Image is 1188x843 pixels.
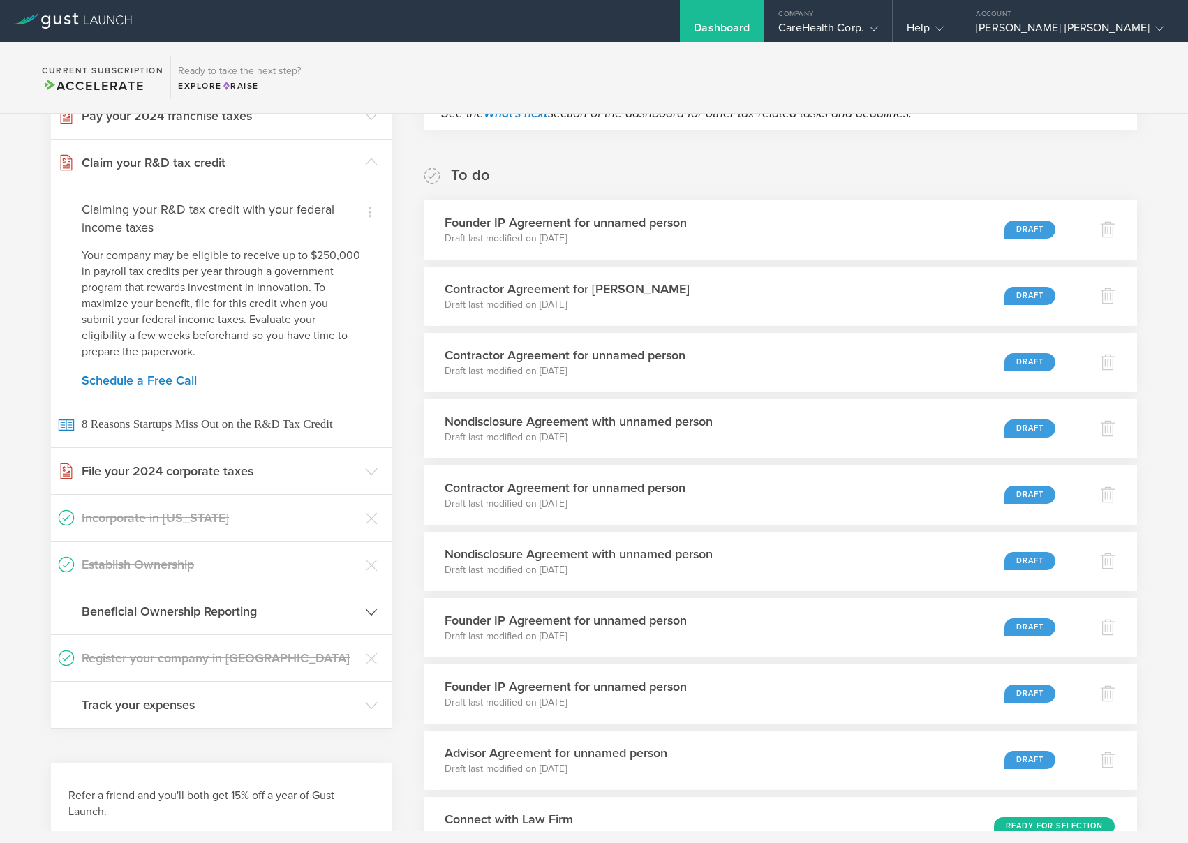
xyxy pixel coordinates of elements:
h3: Claim your R&D tax credit [82,154,358,172]
div: Draft [1004,552,1055,570]
h3: Contractor Agreement for unnamed person [445,346,685,364]
h3: Incorporate in [US_STATE] [82,509,358,527]
div: Ready for Selection [994,817,1115,835]
span: Accelerate [42,78,144,94]
h4: Claiming your R&D tax credit with your federal income taxes [82,200,361,237]
a: 8 Reasons Startups Miss Out on the R&D Tax Credit [51,401,392,447]
div: Draft [1004,486,1055,504]
h3: Connect with Law Firm [445,810,573,828]
span: Raise [222,81,259,91]
div: [PERSON_NAME] [PERSON_NAME] [976,21,1164,42]
div: Draft [1004,419,1055,438]
h3: Ready to take the next step? [178,66,301,76]
p: Awaiting law firm selection [445,828,573,842]
p: Draft last modified on [DATE] [445,431,713,445]
p: Draft last modified on [DATE] [445,364,685,378]
a: What's next [484,105,548,121]
p: Draft last modified on [DATE] [445,232,687,246]
div: Contractor Agreement for [PERSON_NAME]Draft last modified on [DATE]Draft [424,267,1078,326]
div: Draft [1004,751,1055,769]
h3: Track your expenses [82,696,358,714]
h3: Establish Ownership [82,555,358,574]
h3: Beneficial Ownership Reporting [82,602,358,620]
p: Your company may be eligible to receive up to $250,000 in payroll tax credits per year through a ... [82,248,361,360]
p: Draft last modified on [DATE] [445,563,713,577]
iframe: Chat Widget [1118,776,1188,843]
div: Draft [1004,221,1055,239]
h3: File your 2024 corporate taxes [82,462,358,480]
p: Draft last modified on [DATE] [445,497,685,511]
div: Contractor Agreement for unnamed personDraft last modified on [DATE]Draft [424,333,1078,392]
h2: Current Subscription [42,66,163,75]
p: Draft last modified on [DATE] [445,696,687,710]
div: Nondisclosure Agreement with unnamed personDraft last modified on [DATE]Draft [424,532,1078,591]
span: 8 Reasons Startups Miss Out on the R&D Tax Credit [58,401,385,447]
p: Draft last modified on [DATE] [445,762,667,776]
a: Schedule a Free Call [82,374,361,387]
h3: Nondisclosure Agreement with unnamed person [445,545,713,563]
div: Draft [1004,287,1055,305]
h3: Founder IP Agreement for unnamed person [445,678,687,696]
div: Advisor Agreement for unnamed personDraft last modified on [DATE]Draft [424,731,1078,790]
div: Founder IP Agreement for unnamed personDraft last modified on [DATE]Draft [424,664,1078,724]
h3: Founder IP Agreement for unnamed person [445,214,687,232]
h3: Contractor Agreement for unnamed person [445,479,685,497]
h3: Nondisclosure Agreement with unnamed person [445,412,713,431]
h3: Refer a friend and you'll both get 15% off a year of Gust Launch. [68,788,374,820]
p: Draft last modified on [DATE] [445,629,687,643]
div: Explore [178,80,301,92]
div: Dashboard [694,21,750,42]
div: Draft [1004,685,1055,703]
div: Help [907,21,944,42]
h3: Pay your 2024 franchise taxes [82,107,358,125]
p: Draft last modified on [DATE] [445,298,690,312]
h3: Register your company in [GEOGRAPHIC_DATA] [82,649,358,667]
div: Founder IP Agreement for unnamed personDraft last modified on [DATE]Draft [424,598,1078,657]
div: Draft [1004,618,1055,636]
div: Nondisclosure Agreement with unnamed personDraft last modified on [DATE]Draft [424,399,1078,458]
em: See the section of the dashboard for other tax related tasks and deadlines. [441,105,912,121]
div: Ready to take the next step?ExploreRaise [170,56,308,99]
h3: Founder IP Agreement for unnamed person [445,611,687,629]
h3: Contractor Agreement for [PERSON_NAME] [445,280,690,298]
h3: Advisor Agreement for unnamed person [445,744,667,762]
div: Founder IP Agreement for unnamed personDraft last modified on [DATE]Draft [424,200,1078,260]
h2: To do [451,165,490,186]
div: CareHealth Corp. [778,21,878,42]
div: Draft [1004,353,1055,371]
div: Contractor Agreement for unnamed personDraft last modified on [DATE]Draft [424,465,1078,525]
